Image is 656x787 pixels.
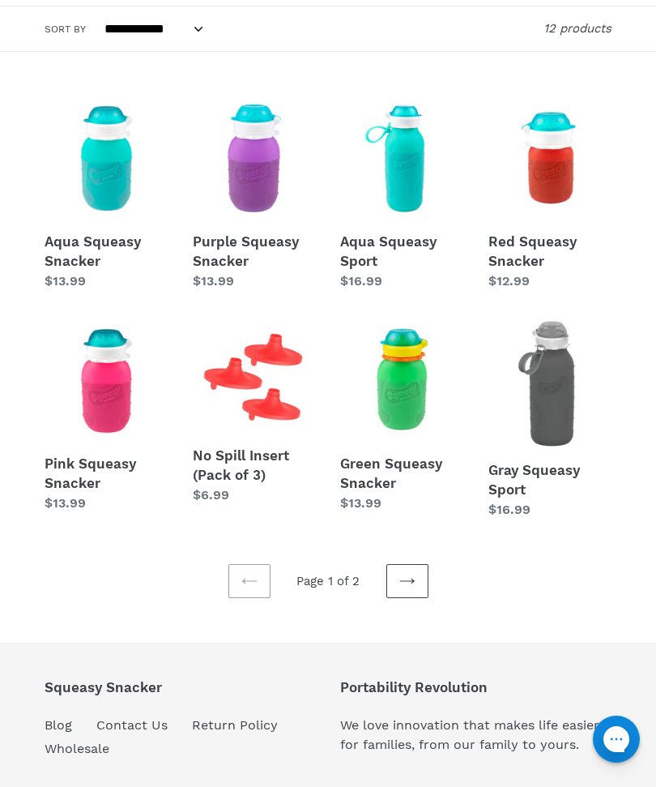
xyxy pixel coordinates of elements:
a: Contact Us [96,717,168,733]
p: Squeasy Snacker [45,679,316,695]
li: Page 1 of 2 [275,572,382,591]
a: Return Policy [192,717,278,733]
span: 12 products [543,21,611,36]
a: Wholesale [45,741,109,756]
label: Sort by [45,22,86,36]
p: Portability Revolution [340,679,611,695]
p: We love innovation that makes life easier for families, from our family to yours. [340,716,611,755]
a: Blog [45,717,72,733]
